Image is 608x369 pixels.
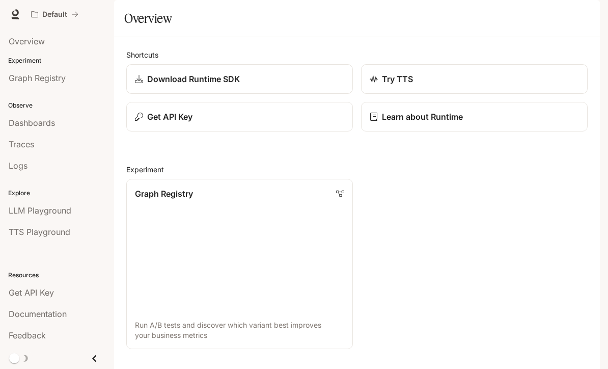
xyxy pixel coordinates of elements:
[361,64,588,94] a: Try TTS
[124,8,172,29] h1: Overview
[126,102,353,131] button: Get API Key
[26,4,83,24] button: All workspaces
[382,73,413,85] p: Try TTS
[135,188,193,200] p: Graph Registry
[147,111,192,123] p: Get API Key
[382,111,463,123] p: Learn about Runtime
[147,73,240,85] p: Download Runtime SDK
[126,49,588,60] h2: Shortcuts
[126,64,353,94] a: Download Runtime SDK
[126,179,353,349] a: Graph RegistryRun A/B tests and discover which variant best improves your business metrics
[135,320,344,340] p: Run A/B tests and discover which variant best improves your business metrics
[42,10,67,19] p: Default
[361,102,588,131] a: Learn about Runtime
[126,164,588,175] h2: Experiment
